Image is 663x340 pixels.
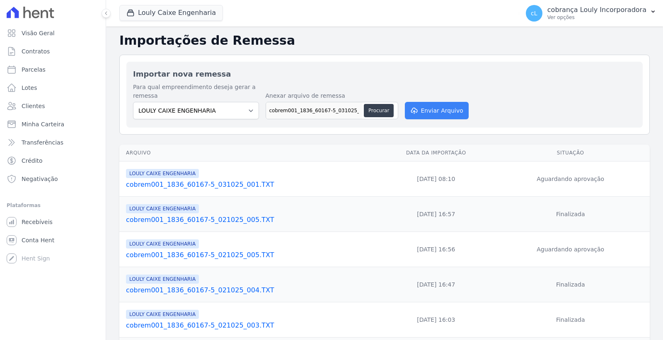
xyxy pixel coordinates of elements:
span: Transferências [22,138,63,147]
span: Parcelas [22,65,46,74]
span: Minha Carteira [22,120,64,128]
a: cobrem001_1836_60167-5_021025_005.TXT [126,215,377,225]
td: [DATE] 16:03 [381,302,491,338]
a: Lotes [3,80,102,96]
span: Crédito [22,157,43,165]
span: Contratos [22,47,50,55]
a: Recebíveis [3,214,102,230]
a: Negativação [3,171,102,187]
div: Plataformas [7,200,99,210]
p: cobrança Louly Incorporadora [547,6,646,14]
th: Data da Importação [381,145,491,162]
span: LOULY CAIXE ENGENHARIA [126,204,199,213]
td: Aguardando aprovação [491,232,650,267]
td: [DATE] 16:56 [381,232,491,267]
span: Conta Hent [22,236,54,244]
span: LOULY CAIXE ENGENHARIA [126,169,199,178]
td: [DATE] 08:10 [381,162,491,197]
td: Finalizada [491,197,650,232]
a: Crédito [3,152,102,169]
a: Contratos [3,43,102,60]
span: cL [531,10,537,16]
a: Visão Geral [3,25,102,41]
a: Minha Carteira [3,116,102,133]
a: cobrem001_1836_60167-5_021025_004.TXT [126,285,377,295]
td: Finalizada [491,302,650,338]
button: Louly Caixe Engenharia [119,5,223,21]
label: Para qual empreendimento deseja gerar a remessa [133,83,259,100]
td: [DATE] 16:47 [381,267,491,302]
label: Anexar arquivo de remessa [266,92,398,100]
span: LOULY CAIXE ENGENHARIA [126,239,199,248]
button: cL cobrança Louly Incorporadora Ver opções [519,2,663,25]
span: Negativação [22,175,58,183]
h2: Importações de Remessa [119,33,650,48]
button: Procurar [364,104,394,117]
th: Situação [491,145,650,162]
span: Lotes [22,84,37,92]
a: Clientes [3,98,102,114]
th: Arquivo [119,145,381,162]
span: LOULY CAIXE ENGENHARIA [126,275,199,284]
a: cobrem001_1836_60167-5_021025_003.TXT [126,321,377,330]
button: Enviar Arquivo [405,102,469,119]
a: cobrem001_1836_60167-5_021025_005.TXT [126,250,377,260]
a: cobrem001_1836_60167-5_031025_001.TXT [126,180,377,190]
span: LOULY CAIXE ENGENHARIA [126,310,199,319]
span: Visão Geral [22,29,55,37]
span: Recebíveis [22,218,53,226]
h2: Importar nova remessa [133,68,636,80]
a: Conta Hent [3,232,102,248]
a: Transferências [3,134,102,151]
a: Parcelas [3,61,102,78]
td: [DATE] 16:57 [381,197,491,232]
p: Ver opções [547,14,646,21]
td: Finalizada [491,267,650,302]
td: Aguardando aprovação [491,162,650,197]
span: Clientes [22,102,45,110]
